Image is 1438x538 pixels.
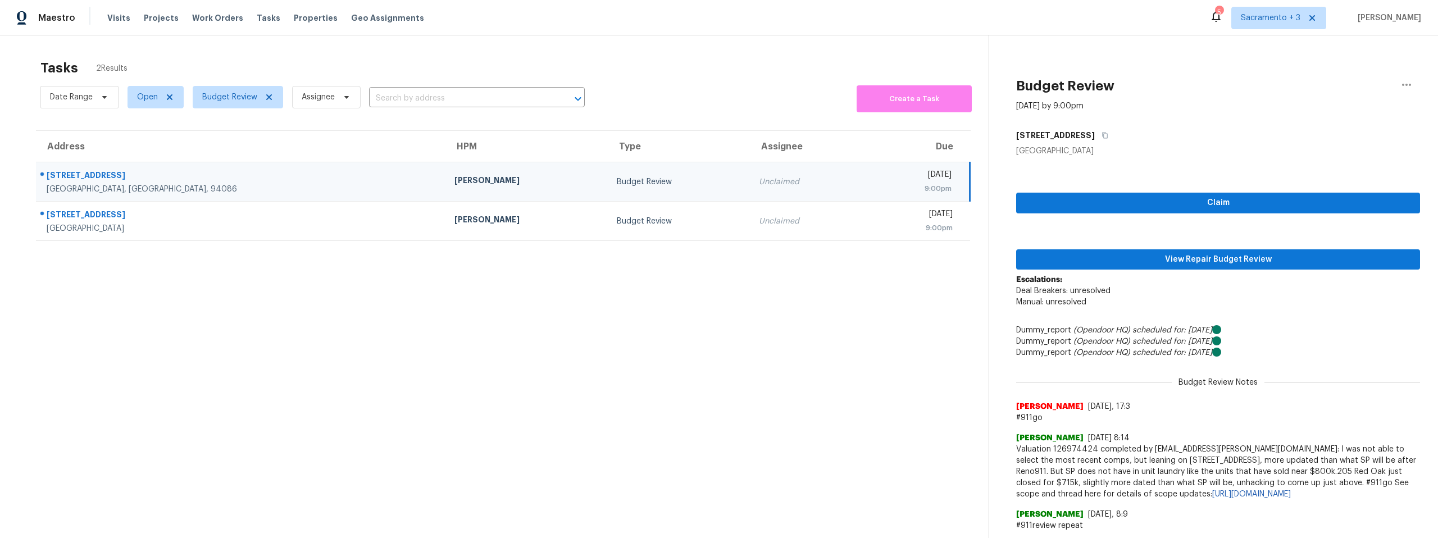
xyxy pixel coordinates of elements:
[1016,509,1084,520] span: [PERSON_NAME]
[50,92,93,103] span: Date Range
[1016,401,1084,412] span: [PERSON_NAME]
[1016,444,1420,500] span: Valuation 126974424 completed by [EMAIL_ADDRESS][PERSON_NAME][DOMAIN_NAME]: I was not able to sel...
[570,91,586,107] button: Open
[137,92,158,103] span: Open
[1088,434,1130,442] span: [DATE] 8:14
[1016,520,1420,531] span: #911review repeat
[1025,253,1411,267] span: View Repair Budget Review
[96,63,128,74] span: 2 Results
[1016,336,1420,347] div: Dummy_report
[1016,347,1420,358] div: Dummy_report
[454,214,599,228] div: [PERSON_NAME]
[1073,326,1130,334] i: (Opendoor HQ)
[38,12,75,24] span: Maestro
[294,12,338,24] span: Properties
[445,131,608,162] th: HPM
[750,131,864,162] th: Assignee
[617,176,741,188] div: Budget Review
[873,183,952,194] div: 9:00pm
[862,93,966,106] span: Create a Task
[1016,298,1086,306] span: Manual: unresolved
[454,175,599,189] div: [PERSON_NAME]
[1088,510,1128,518] span: [DATE], 8:9
[1016,432,1084,444] span: [PERSON_NAME]
[107,12,130,24] span: Visits
[759,216,855,227] div: Unclaimed
[1088,403,1130,411] span: [DATE], 17:3
[1025,196,1411,210] span: Claim
[608,131,750,162] th: Type
[1212,490,1291,498] a: [URL][DOMAIN_NAME]
[192,12,243,24] span: Work Orders
[1016,130,1095,141] h5: [STREET_ADDRESS]
[857,85,972,112] button: Create a Task
[144,12,179,24] span: Projects
[1016,101,1084,112] div: [DATE] by 9:00pm
[40,62,78,74] h2: Tasks
[873,222,952,234] div: 9:00pm
[759,176,855,188] div: Unclaimed
[1132,349,1212,357] i: scheduled for: [DATE]
[1132,326,1212,334] i: scheduled for: [DATE]
[47,184,436,195] div: [GEOGRAPHIC_DATA], [GEOGRAPHIC_DATA], 94086
[1016,193,1420,213] button: Claim
[1016,287,1111,295] span: Deal Breakers: unresolved
[873,208,952,222] div: [DATE]
[1016,412,1420,423] span: #911go
[1016,325,1420,336] div: Dummy_report
[1016,276,1062,284] b: Escalations:
[302,92,335,103] span: Assignee
[1095,125,1110,145] button: Copy Address
[864,131,970,162] th: Due
[202,92,257,103] span: Budget Review
[351,12,424,24] span: Geo Assignments
[1016,145,1420,157] div: [GEOGRAPHIC_DATA]
[47,170,436,184] div: [STREET_ADDRESS]
[1073,338,1130,345] i: (Opendoor HQ)
[47,223,436,234] div: [GEOGRAPHIC_DATA]
[1353,12,1421,24] span: [PERSON_NAME]
[1016,80,1114,92] h2: Budget Review
[873,169,952,183] div: [DATE]
[1016,249,1420,270] button: View Repair Budget Review
[36,131,445,162] th: Address
[1132,338,1212,345] i: scheduled for: [DATE]
[1241,12,1300,24] span: Sacramento + 3
[1172,377,1264,388] span: Budget Review Notes
[369,90,553,107] input: Search by address
[1073,349,1130,357] i: (Opendoor HQ)
[257,14,280,22] span: Tasks
[617,216,741,227] div: Budget Review
[47,209,436,223] div: [STREET_ADDRESS]
[1215,7,1223,18] div: 5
